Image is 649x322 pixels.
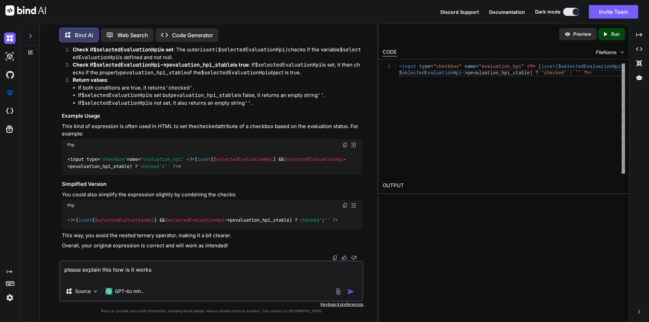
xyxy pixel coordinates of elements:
li: If is set but is false, it returns an empty string . [78,92,362,99]
span: "checkbox" [433,64,461,69]
strong: Check if is set [73,46,173,53]
p: This kind of expression is often used in HTML to set the attribute of a checkbox based on the eva... [62,123,362,138]
h3: Simplified Version [62,180,362,188]
img: copy [342,203,348,208]
span: ?> [584,70,590,76]
div: CODE [383,48,397,56]
code: pevaluation_hpi_stable [170,92,237,99]
p: You could also simplify the expression slightly by combining the checks: [62,191,362,199]
span: ? [535,70,538,76]
img: Open in Browser [351,202,357,208]
img: githubDark [4,69,16,80]
span: = [430,64,433,69]
img: preview [564,31,571,37]
code: $selectedEvaluationHpi [81,100,148,106]
span: : [570,70,572,76]
img: Pick Models [93,289,98,294]
span: FileName [596,49,617,56]
span: $selectedEvaluationHpi [165,217,224,223]
strong: Return values [73,77,107,83]
p: Keyboard preferences [59,302,363,307]
textarea: please explain this how is it works [60,262,362,282]
span: isset [78,217,92,223]
img: like [342,255,347,261]
p: GPT-4o min.. [115,288,144,295]
span: ?> [333,217,338,223]
div: 1 [383,64,390,70]
span: ?> [173,163,178,169]
span: -> [461,70,467,76]
span: ( [555,64,558,69]
span: $selectedEvaluationHpi [399,70,462,76]
button: Invite Team [589,5,638,19]
button: Documentation [489,8,525,16]
img: settings [4,292,16,303]
code: $selectedEvaluationHpi [73,46,361,61]
code: pevaluation_hpi_stable [120,69,187,76]
img: premium [4,87,16,99]
code: $selectedEvaluationHpi [93,46,160,53]
img: cloudideIcon [4,105,16,117]
span: < [399,64,402,69]
span: ) [530,70,532,76]
p: Preview [573,31,592,38]
span: Dark mode [535,8,560,15]
code: <input type= name= ( ( ) && ->pevaluation_hpi_stable) ? : > [67,156,346,170]
span: = [476,64,479,69]
span: '' [324,217,330,223]
button: Discord Support [440,8,479,16]
span: pevaluation_hpi_stable [467,70,530,76]
code: $selectedEvaluationHpi [255,61,322,68]
h3: Example Usage [62,112,362,120]
img: GPT-4o mini [105,288,112,295]
img: darkAi-studio [4,51,16,62]
span: "checkbox" [100,156,127,163]
span: <?= [68,217,76,223]
span: <?= [527,64,535,69]
p: Overall, your original expression is correct and will work as intended! [62,242,362,250]
span: Discord Support [440,9,479,15]
code: ( ( ) && ->pevaluation_hpi_stable) ? : [67,217,339,224]
span: input [402,64,416,69]
img: Open in Browser [351,142,357,148]
code: '' [318,92,324,99]
img: copy [342,142,348,148]
span: name [464,64,476,69]
p: This way, you avoid the nested ternary operator, making it a bit clearer. [62,232,362,240]
li: If is not set, it also returns an empty string . [78,99,362,107]
span: $selectedEvaluationHpi [214,156,273,163]
code: checked [196,123,218,130]
img: attachment [334,288,342,295]
img: icon [347,288,354,295]
span: "evaluation_hpi" [479,64,524,69]
span: 'checked' [297,217,322,223]
p: Bind AI [75,31,93,39]
p: : If is set, it then checks if the property of the object is true. [73,61,362,76]
img: chevron down [619,49,625,55]
p: Run [611,31,620,38]
span: '' [165,163,170,169]
span: 'checked' [541,70,567,76]
code: $selectedEvaluationHpi [201,69,268,76]
span: '' [575,70,581,76]
img: copy [332,255,338,261]
span: > [590,70,592,76]
p: Source [75,288,91,295]
span: $selectedEvaluationHpi [284,156,343,163]
strong: Check if is true [73,61,249,68]
li: If both conditions are true, it returns . [78,84,362,92]
p: Bind can provide inaccurate information, including about people. Always double-check its answers.... [59,308,363,314]
img: darkChat [4,32,16,44]
img: dislike [351,255,357,261]
p: : The outer checks if the variable is defined and not null. [73,46,362,61]
h2: OUTPUT [379,178,629,194]
span: Php [67,142,74,148]
code: $selectedEvaluationHpi [81,92,148,99]
span: isset [197,156,211,163]
span: isset [541,64,555,69]
span: $selectedEvaluationHpi [558,64,621,69]
span: 'checked' [138,163,162,169]
p: Web Search [117,31,148,39]
code: $selectedEvaluationHpi->pevaluation_hpi_stable [93,61,233,68]
code: 'checked' [165,84,193,91]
